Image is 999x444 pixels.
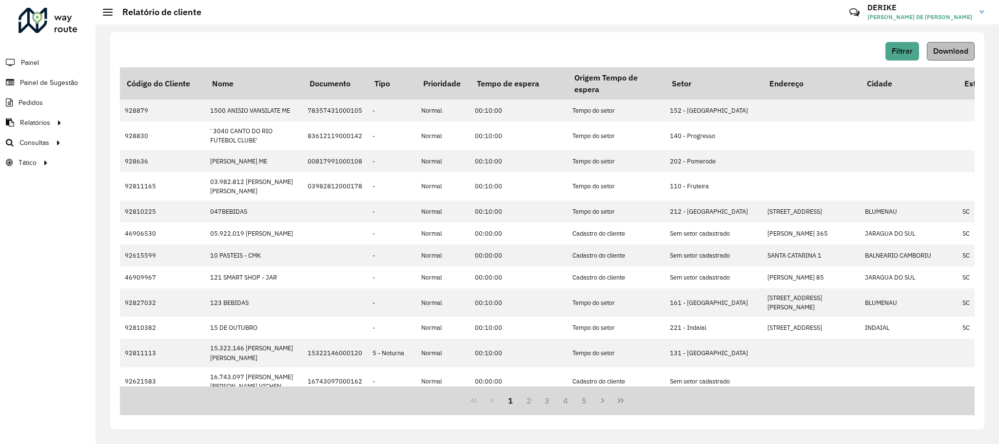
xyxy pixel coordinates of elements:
[120,266,205,288] td: 46909967
[933,47,968,55] span: Download
[416,266,470,288] td: Normal
[303,100,368,121] td: 78357431000105
[120,100,205,121] td: 928879
[303,121,368,150] td: 83612119000142
[205,100,303,121] td: 1500 ANISIO VANSILATE ME
[368,288,416,317] td: -
[763,67,860,100] th: Endereço
[368,222,416,244] td: -
[860,222,958,244] td: JARAGUA DO SUL
[568,150,665,172] td: Tempo do setor
[470,67,568,100] th: Tempo de espera
[368,317,416,339] td: -
[763,201,860,222] td: [STREET_ADDRESS]
[205,367,303,396] td: 16.743.097 [PERSON_NAME] [PERSON_NAME] VICHEN
[860,244,958,266] td: BALNEARIO CAMBORIU
[21,58,39,68] span: Painel
[860,67,958,100] th: Cidade
[19,98,43,108] span: Pedidos
[303,150,368,172] td: 00817991000108
[120,67,205,100] th: Código do Cliente
[205,201,303,222] td: 047BEBIDAS
[416,339,470,367] td: Normal
[20,118,50,128] span: Relatórios
[113,7,201,18] h2: Relatório de cliente
[205,121,303,150] td: ' 3040 CANTO DO RIO FUTEBOL CLUBE'
[568,67,665,100] th: Origem Tempo de espera
[303,67,368,100] th: Documento
[568,339,665,367] td: Tempo do setor
[120,244,205,266] td: 92615599
[538,391,557,410] button: 3
[120,317,205,339] td: 92810382
[416,222,470,244] td: Normal
[665,172,763,201] td: 110 - Fruteira
[120,339,205,367] td: 92811113
[416,288,470,317] td: Normal
[120,150,205,172] td: 928636
[568,367,665,396] td: Cadastro do cliente
[568,244,665,266] td: Cadastro do cliente
[665,339,763,367] td: 131 - [GEOGRAPHIC_DATA]
[568,201,665,222] td: Tempo do setor
[205,288,303,317] td: 123 BEBIDAS
[368,244,416,266] td: -
[844,2,865,23] a: Contato Rápido
[520,391,538,410] button: 2
[303,367,368,396] td: 16743097000162
[205,67,303,100] th: Nome
[303,339,368,367] td: 15322146000120
[867,13,972,21] span: [PERSON_NAME] DE [PERSON_NAME]
[470,244,568,266] td: 00:00:00
[665,67,763,100] th: Setor
[416,317,470,339] td: Normal
[470,172,568,201] td: 00:10:00
[885,42,919,61] button: Filtrar
[205,339,303,367] td: 15.322.146 [PERSON_NAME] [PERSON_NAME]
[416,244,470,266] td: Normal
[665,150,763,172] td: 202 - Pomerode
[205,317,303,339] td: 15 DE OUTUBRO
[470,317,568,339] td: 00:10:00
[568,266,665,288] td: Cadastro do cliente
[593,391,612,410] button: Next Page
[860,317,958,339] td: INDAIAL
[20,138,49,148] span: Consultas
[205,222,303,244] td: 05.922.019 [PERSON_NAME]
[416,201,470,222] td: Normal
[470,367,568,396] td: 00:00:00
[665,288,763,317] td: 161 - [GEOGRAPHIC_DATA]
[470,339,568,367] td: 00:10:00
[416,367,470,396] td: Normal
[120,288,205,317] td: 92827032
[120,201,205,222] td: 92810225
[860,201,958,222] td: BLUMENAU
[665,222,763,244] td: Sem setor cadastrado
[19,158,37,168] span: Tático
[763,288,860,317] td: [STREET_ADDRESS][PERSON_NAME]
[368,121,416,150] td: -
[368,339,416,367] td: 5 - Noturna
[470,121,568,150] td: 00:10:00
[575,391,593,410] button: 5
[501,391,520,410] button: 1
[611,391,630,410] button: Last Page
[892,47,913,55] span: Filtrar
[120,367,205,396] td: 92621583
[665,244,763,266] td: Sem setor cadastrado
[368,201,416,222] td: -
[568,100,665,121] td: Tempo do setor
[927,42,975,61] button: Download
[470,201,568,222] td: 00:10:00
[763,222,860,244] td: [PERSON_NAME] 365
[470,100,568,121] td: 00:10:00
[205,244,303,266] td: 10 PASTEIS - CMK
[568,172,665,201] td: Tempo do setor
[120,172,205,201] td: 92811165
[368,100,416,121] td: -
[470,222,568,244] td: 00:00:00
[665,121,763,150] td: 140 - Progresso
[368,150,416,172] td: -
[120,222,205,244] td: 46906530
[665,367,763,396] td: Sem setor cadastrado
